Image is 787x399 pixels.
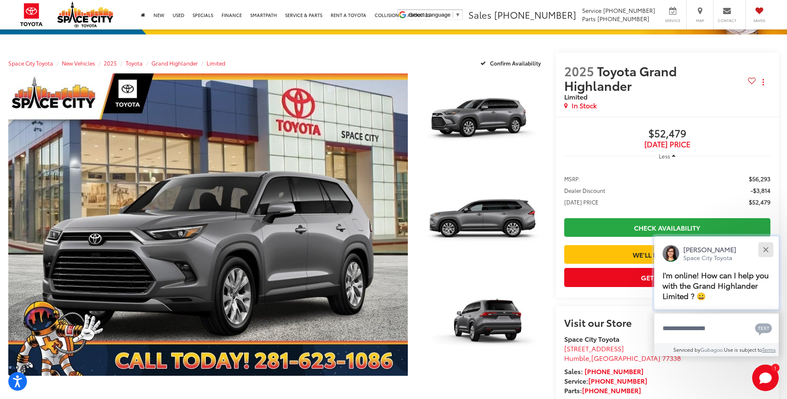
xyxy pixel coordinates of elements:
span: In Stock [572,101,597,110]
span: Less [659,152,670,160]
a: Grand Highlander [151,59,198,67]
button: Actions [756,75,770,89]
span: Humble [564,353,589,363]
a: [PHONE_NUMBER] [588,376,647,385]
a: Terms [762,346,776,353]
button: Chat with SMS [753,319,775,338]
span: Toyota Grand Highlander [564,62,677,94]
a: [PHONE_NUMBER] [582,385,641,395]
span: [GEOGRAPHIC_DATA] [591,353,660,363]
span: Limited [564,92,587,101]
button: Close [757,241,775,258]
button: Confirm Availability [476,56,548,70]
a: Expand Photo 2 [417,175,547,273]
span: Saved [750,18,768,23]
span: [PHONE_NUMBER] [603,6,655,15]
span: [DATE] PRICE [564,198,599,206]
a: Space City Toyota [8,59,53,67]
span: 77338 [662,353,681,363]
span: Map [691,18,709,23]
span: Dealer Discount [564,186,605,195]
a: Expand Photo 3 [417,278,547,376]
span: $56,293 [749,175,770,183]
span: Sales [468,8,492,21]
p: [PERSON_NAME] [683,245,736,254]
a: [STREET_ADDRESS] Humble,[GEOGRAPHIC_DATA] 77338 [564,343,681,363]
span: 1 [774,366,776,370]
span: [PHONE_NUMBER] [494,8,576,21]
a: Expand Photo 1 [417,73,547,171]
span: Select Language [409,12,451,18]
span: ▼ [455,12,461,18]
a: Select Language​ [409,12,461,18]
textarea: Type your message [654,314,779,343]
a: [PHONE_NUMBER] [585,366,643,376]
span: Confirm Availability [490,59,541,67]
button: Get Price Now [564,268,770,287]
span: Use is subject to [724,346,762,353]
svg: Start Chat [752,365,779,391]
span: [STREET_ADDRESS] [564,343,624,353]
strong: Space City Toyota [564,334,619,343]
img: Space City Toyota [57,2,113,27]
span: MSRP: [564,175,580,183]
img: 2025 Toyota Grand Highlander Limited [416,277,549,377]
span: Serviced by [673,346,700,353]
span: Parts [582,15,596,23]
h2: Visit our Store [564,317,770,328]
p: Space City Toyota [683,254,736,262]
img: 2025 Toyota Grand Highlander Limited [416,72,549,172]
a: We'll Buy Your Car [564,245,770,264]
span: Service [582,6,602,15]
a: New Vehicles [62,59,95,67]
a: Expand Photo 0 [8,73,408,376]
span: [DATE] Price [564,140,770,148]
button: Toggle Chat Window [752,365,779,391]
a: Check Availability [564,218,770,237]
span: [PHONE_NUMBER] [597,15,649,23]
span: $52,479 [749,198,770,206]
a: Limited [207,59,225,67]
img: 2025 Toyota Grand Highlander Limited [4,72,412,377]
div: Close[PERSON_NAME]Space City ToyotaI'm online! How can I help you with the Grand Highlander Limit... [654,236,779,356]
img: 2025 Toyota Grand Highlander Limited [416,175,549,274]
span: Sales: [564,366,583,376]
span: dropdown dots [763,79,764,85]
a: 2025 [104,59,117,67]
span: I'm online! How can I help you with the Grand Highlander Limited ? 😀 [663,270,769,302]
span: 2025 [564,62,594,80]
strong: Service: [564,376,647,385]
svg: Text [755,322,772,336]
span: Service [663,18,682,23]
span: -$3,814 [750,186,770,195]
a: Gubagoo. [700,346,724,353]
span: $52,479 [564,128,770,140]
span: , [564,353,681,363]
strong: Parts: [564,385,641,395]
a: Toyota [126,59,143,67]
span: Contact [718,18,736,23]
button: Less [655,148,680,163]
